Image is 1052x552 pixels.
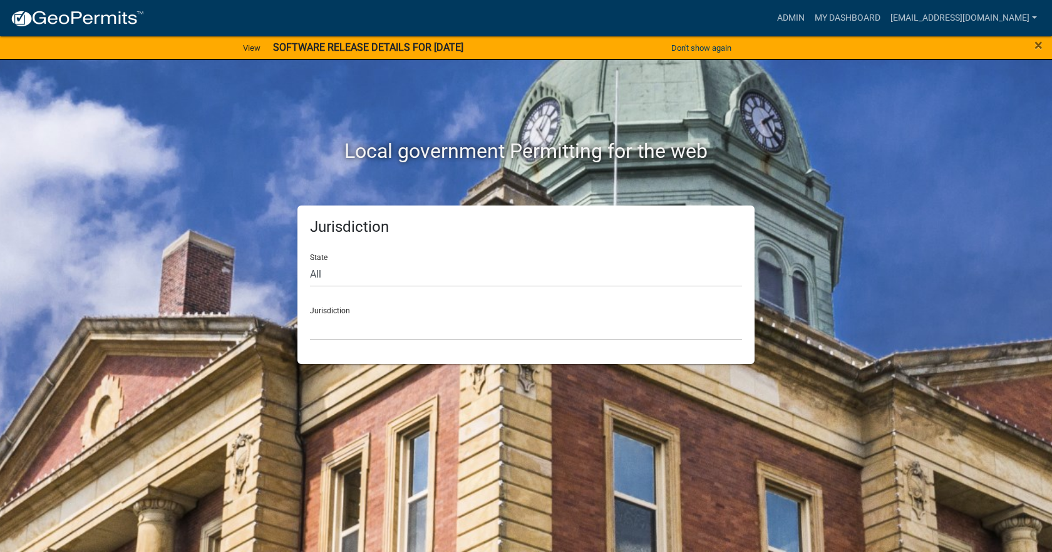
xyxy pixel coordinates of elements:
[178,139,874,163] h2: Local government Permitting for the web
[238,38,266,58] a: View
[1034,36,1043,54] span: ×
[273,41,463,53] strong: SOFTWARE RELEASE DETAILS FOR [DATE]
[810,6,885,30] a: My Dashboard
[666,38,736,58] button: Don't show again
[885,6,1042,30] a: [EMAIL_ADDRESS][DOMAIN_NAME]
[772,6,810,30] a: Admin
[1034,38,1043,53] button: Close
[310,218,742,236] h5: Jurisdiction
